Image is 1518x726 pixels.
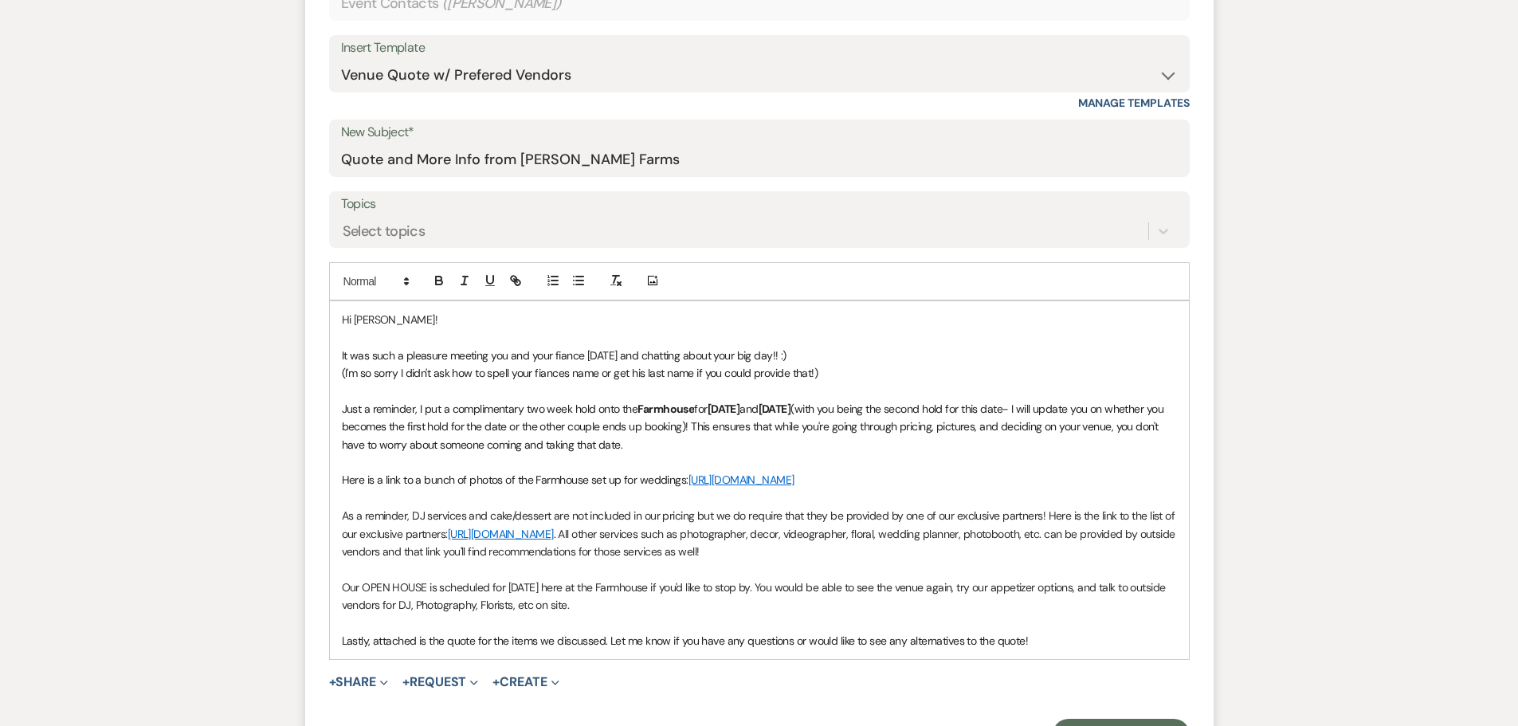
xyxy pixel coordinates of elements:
span: (with you being the second hold for this date- I will update you on whether you becomes the first... [342,402,1167,452]
span: for [694,402,707,416]
div: Insert Template [341,37,1178,60]
p: Our OPEN HOUSE is scheduled for [DATE] here at the Farmhouse if you'd like to stop by. You would ... [342,579,1177,614]
span: + [329,676,336,689]
span: + [402,676,410,689]
div: Select topics [343,220,426,241]
span: It was such a pleasure meeting you and your fiance [DATE] and chatting about your big day!! :) [342,348,786,363]
strong: Farmhouse [637,402,694,416]
label: New Subject* [341,121,1178,144]
label: Topics [341,193,1178,216]
a: [URL][DOMAIN_NAME] [448,527,554,541]
button: Create [492,676,559,689]
strong: [DATE] [759,402,791,416]
span: (I'm so sorry I didn't ask how to spell your fiances name or get his last name if you could provi... [342,366,818,380]
button: Request [402,676,478,689]
p: As a reminder, DJ services and cake/dessert are not included in our pricing but we do require tha... [342,507,1177,560]
a: [URL][DOMAIN_NAME] [688,473,794,487]
a: Manage Templates [1078,96,1190,110]
span: and [739,402,758,416]
span: + [492,676,500,689]
button: Share [329,676,389,689]
strong: [DATE] [708,402,740,416]
p: Hi [PERSON_NAME]! [342,311,1177,328]
span: Lastly, attached is the quote for the items we discussed. Let me know if you have any questions o... [342,634,1029,648]
span: Here is a link to a bunch of photos of the Farmhouse set up for weddings: [342,473,688,487]
span: Just a reminder, I put a complimentary two week hold onto the [342,402,638,416]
